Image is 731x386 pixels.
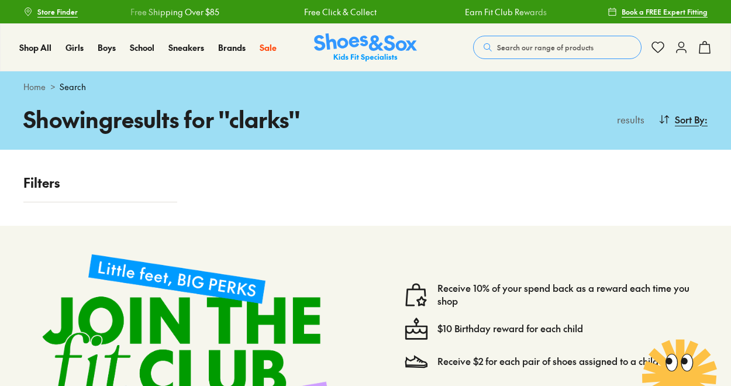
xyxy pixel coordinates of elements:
a: Free Shipping Over $85 [129,6,218,18]
span: Sort By [675,112,705,126]
button: Search our range of products [473,36,642,59]
p: results [612,112,644,126]
a: Receive $2 for each pair of shoes assigned to a child [437,355,658,368]
span: School [130,42,154,53]
a: Shop All [19,42,51,54]
span: Boys [98,42,116,53]
a: Free Click & Collect [303,6,375,18]
span: : [705,112,708,126]
a: Shoes & Sox [314,33,417,62]
button: Sort By: [658,106,708,132]
img: SNS_Logo_Responsive.svg [314,33,417,62]
span: Book a FREE Expert Fitting [622,6,708,17]
span: Girls [65,42,84,53]
a: Brands [218,42,246,54]
a: Sneakers [168,42,204,54]
img: cake--candle-birthday-event-special-sweet-cake-bake.svg [405,317,428,340]
p: Filters [23,173,177,192]
span: Store Finder [37,6,78,17]
img: vector1.svg [405,283,428,306]
span: Shop All [19,42,51,53]
span: Sneakers [168,42,204,53]
img: Vector_3098.svg [405,350,428,373]
span: Sale [260,42,277,53]
a: Receive 10% of your spend back as a reward each time you shop [437,282,698,308]
span: Search [60,81,86,93]
a: Store Finder [23,1,78,22]
a: Sale [260,42,277,54]
a: Home [23,81,46,93]
div: > [23,81,708,93]
span: Brands [218,42,246,53]
a: Book a FREE Expert Fitting [608,1,708,22]
a: Girls [65,42,84,54]
a: School [130,42,154,54]
a: Boys [98,42,116,54]
a: $10 Birthday reward for each child [437,322,583,335]
a: Earn Fit Club Rewards [464,6,546,18]
h1: Showing results for " clarks " [23,102,365,136]
span: Search our range of products [497,42,594,53]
